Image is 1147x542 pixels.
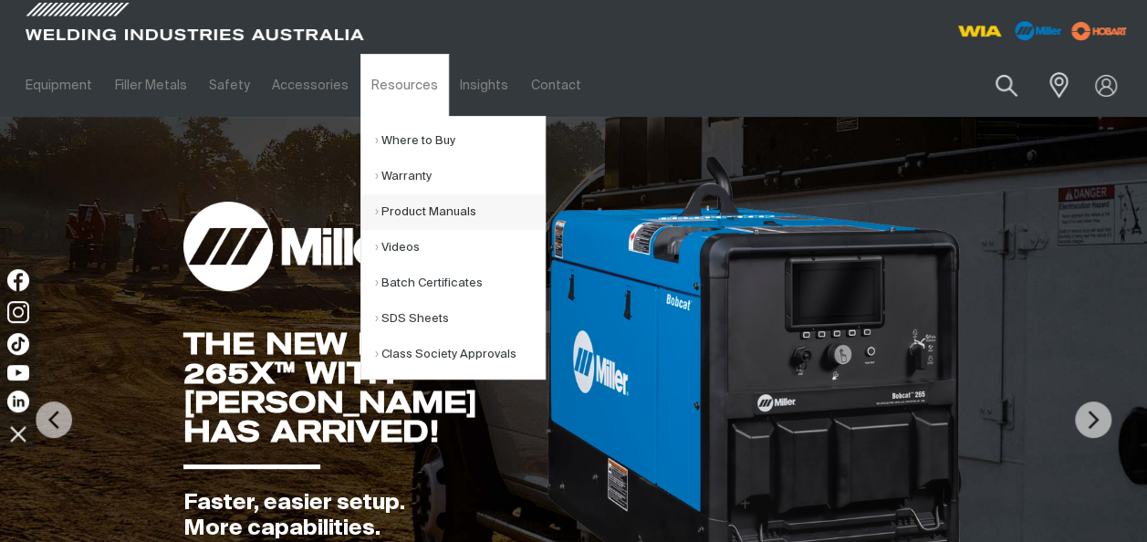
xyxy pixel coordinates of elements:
[36,401,72,438] img: PrevArrow
[1075,401,1111,438] img: NextArrow
[375,266,545,301] a: Batch Certificates
[7,391,29,412] img: LinkedIn
[198,54,261,117] a: Safety
[15,54,853,117] nav: Main
[953,64,1038,107] input: Product name or item number...
[375,230,545,266] a: Videos
[103,54,197,117] a: Filler Metals
[261,54,360,117] a: Accessories
[375,301,545,337] a: SDS Sheets
[183,329,544,446] div: THE NEW BOBCAT 265X™ WITH [PERSON_NAME] HAS ARRIVED!
[7,333,29,355] img: TikTok
[519,54,591,117] a: Contact
[15,54,103,117] a: Equipment
[3,418,34,449] img: hide socials
[375,194,545,230] a: Product Manuals
[7,301,29,323] img: Instagram
[7,365,29,380] img: YouTube
[975,64,1038,107] button: Search products
[375,337,545,372] a: Class Society Approvals
[1066,17,1132,45] img: miller
[375,159,545,194] a: Warranty
[375,123,545,159] a: Where to Buy
[360,54,449,117] a: Resources
[360,116,546,380] ul: Resources Submenu
[449,54,519,117] a: Insights
[7,269,29,291] img: Facebook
